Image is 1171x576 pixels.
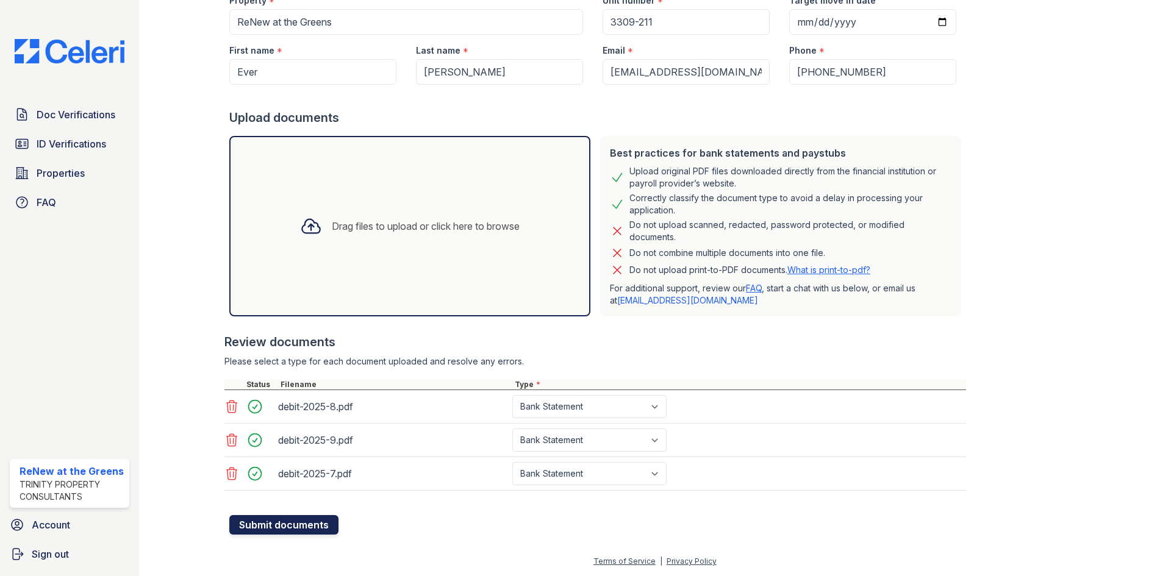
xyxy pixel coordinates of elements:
div: Do not upload scanned, redacted, password protected, or modified documents. [629,219,951,243]
div: Upload documents [229,109,966,126]
span: ID Verifications [37,137,106,151]
span: Sign out [32,547,69,561]
a: Account [5,513,134,537]
p: For additional support, review our , start a chat with us below, or email us at [610,282,951,307]
label: Last name [416,44,460,57]
div: | [660,556,662,566]
div: Status [244,380,278,389]
a: Sign out [5,542,134,566]
a: [EMAIL_ADDRESS][DOMAIN_NAME] [617,295,758,305]
a: Terms of Service [593,556,656,566]
a: Doc Verifications [10,102,129,127]
div: Upload original PDF files downloaded directly from the financial institution or payroll provider’... [629,165,951,190]
div: Trinity Property Consultants [20,478,124,503]
a: What is print-to-pdf? [787,265,870,275]
div: Do not combine multiple documents into one file. [629,246,825,260]
div: debit-2025-8.pdf [278,397,507,416]
div: Correctly classify the document type to avoid a delay in processing your application. [629,192,951,216]
div: Please select a type for each document uploaded and resolve any errors. [224,355,966,368]
div: Best practices for bank statements and paystubs [610,146,951,160]
label: First name [229,44,274,57]
div: Drag files to upload or click here to browse [332,219,520,233]
button: Submit documents [229,515,338,535]
label: Email [603,44,625,57]
div: ReNew at the Greens [20,464,124,478]
span: Account [32,517,70,532]
a: Properties [10,161,129,185]
div: Review documents [224,333,966,350]
span: Properties [37,166,85,180]
div: Type [512,380,966,389]
span: Doc Verifications [37,107,115,122]
label: Phone [789,44,817,57]
p: Do not upload print-to-PDF documents. [629,264,870,276]
a: FAQ [10,190,129,215]
div: debit-2025-9.pdf [278,430,507,450]
div: debit-2025-7.pdf [278,464,507,483]
a: Privacy Policy [667,556,717,566]
div: Filename [278,380,512,389]
img: CE_Logo_Blue-a8612792a0a2168367f1c8372b55b34899dd931a85d93a1a3d3e32e68fde9ad4.png [5,39,134,63]
a: FAQ [746,283,762,293]
span: FAQ [37,195,56,210]
a: ID Verifications [10,132,129,156]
